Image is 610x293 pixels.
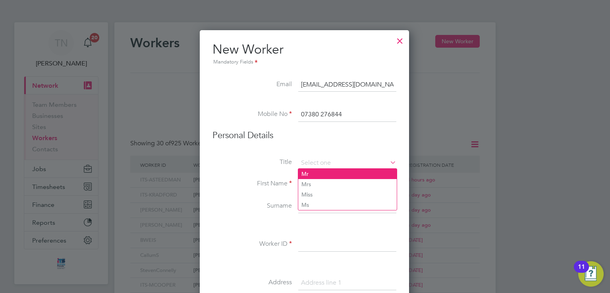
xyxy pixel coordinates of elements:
[298,276,396,290] input: Address line 1
[212,41,396,67] h2: New Worker
[212,130,396,141] h3: Personal Details
[212,278,292,287] label: Address
[298,169,397,179] li: Mr
[212,179,292,188] label: First Name
[212,240,292,248] label: Worker ID
[298,179,397,189] li: Mrs
[578,267,585,277] div: 11
[212,80,292,89] label: Email
[298,200,397,210] li: Ms
[212,202,292,210] label: Surname
[212,158,292,166] label: Title
[578,261,604,287] button: Open Resource Center, 11 new notifications
[212,110,292,118] label: Mobile No
[212,58,396,67] div: Mandatory Fields
[298,189,397,200] li: Miss
[298,157,396,169] input: Select one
